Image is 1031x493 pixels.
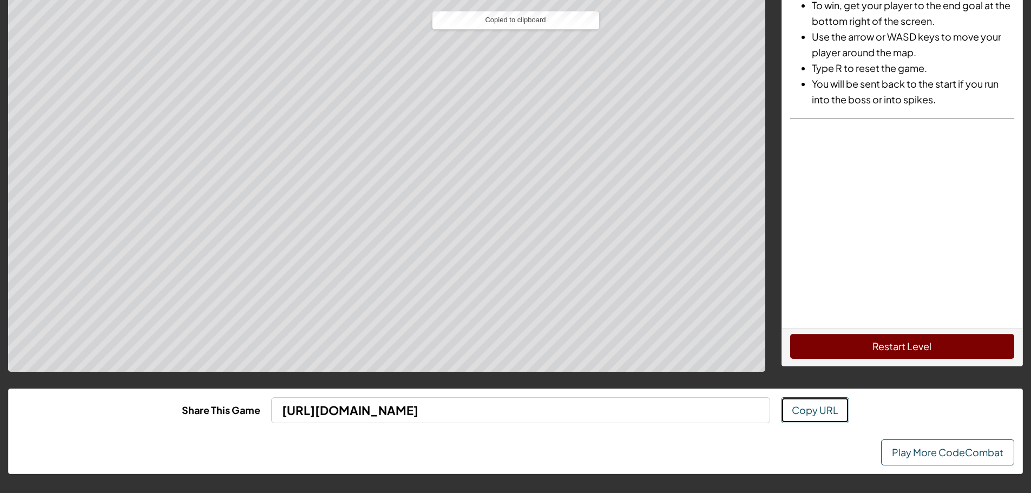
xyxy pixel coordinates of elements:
[790,334,1014,359] button: Restart Level
[781,397,849,423] button: Copy URL
[792,404,838,416] span: Copy URL
[812,29,1014,60] li: Use the arrow or WASD keys to move your player around the map.
[881,439,1014,465] a: Play More CodeCombat
[485,16,546,24] span: Copied to clipboard
[812,76,1014,107] li: You will be sent back to the start if you run into the boss or into spikes.
[182,404,260,416] b: Share This Game
[812,60,1014,76] li: Type R to reset the game.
